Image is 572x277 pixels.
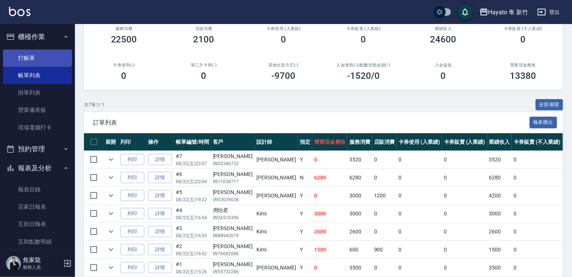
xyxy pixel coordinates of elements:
th: 服務消費 [347,133,372,151]
img: Logo [9,7,30,16]
button: 報表匯出 [530,117,557,128]
a: 帳單列表 [3,67,72,84]
h3: -1520 /0 [347,71,380,81]
button: 列印 [120,172,144,184]
th: 設計師 [255,133,298,151]
button: 全部展開 [536,99,563,111]
div: [PERSON_NAME] [213,260,253,268]
h2: 入金使用(-) /點數折抵金額(-) [332,63,394,68]
td: 0 [397,187,442,205]
td: 0 [442,151,487,169]
button: 報表及分析 [3,158,72,178]
td: 1200 [372,187,397,205]
td: 3500 [487,259,512,277]
a: 詳情 [148,226,172,238]
button: 登出 [534,5,563,19]
a: 現場電腦打卡 [3,119,72,136]
td: 4200 [487,187,512,205]
td: 0 [372,169,397,187]
td: Y [298,151,312,169]
td: Kimi [255,223,298,241]
div: [PERSON_NAME] [213,242,253,250]
button: 列印 [120,208,144,220]
button: 列印 [120,190,144,202]
th: 營業現金應收 [312,133,347,151]
a: 詳情 [148,172,172,184]
td: 0 [372,223,397,241]
h2: 入金儲值 [412,63,474,68]
button: expand row [105,262,117,273]
td: 0 [442,187,487,205]
td: 0 [512,223,562,241]
td: 3520 [487,151,512,169]
td: 3500 [347,259,372,277]
td: N [298,169,312,187]
td: 6280 [347,169,372,187]
a: 報表匯出 [530,119,557,126]
td: 0 [442,259,487,277]
p: 0955732286 [213,268,253,275]
a: 詳情 [148,208,172,220]
td: 0 [397,223,442,241]
td: 0 [312,151,347,169]
button: expand row [105,208,117,219]
h2: 營業現金應收 [492,63,554,68]
button: expand row [105,154,117,165]
td: Y [298,205,312,223]
a: 詳情 [148,154,172,166]
a: 打帳單 [3,50,72,67]
td: 0 [397,259,442,277]
td: 2600 [487,223,512,241]
td: 0 [442,205,487,223]
p: 08/22 (五) 22:04 [176,178,209,185]
td: Y [298,223,312,241]
td: 3000 [347,187,372,205]
td: [PERSON_NAME] [255,187,298,205]
h2: 卡券販賣 (入業績) [332,26,394,31]
td: #1 [174,259,211,277]
div: [PERSON_NAME] [213,224,253,232]
td: #3 [174,223,211,241]
button: 櫃檯作業 [3,27,72,47]
p: 08/22 (五) 15:26 [176,268,209,275]
td: 3520 [347,151,372,169]
button: expand row [105,172,117,183]
a: 互助點數明細 [3,233,72,250]
h3: 22500 [111,34,137,45]
th: 卡券販賣 (不入業績) [512,133,562,151]
h2: 業績收入 [412,26,474,31]
button: 列印 [120,244,144,256]
h2: 卡券販賣 (不入業績) [492,26,554,31]
button: save [458,5,473,20]
td: 0 [312,187,347,205]
td: 1500 [312,241,347,259]
a: 詳情 [148,190,172,202]
p: 08/22 (五) 16:54 [176,214,209,221]
th: 列印 [118,133,146,151]
td: 0 [397,151,442,169]
p: 08/22 (五) 16:53 [176,232,209,239]
th: 帳單編號/時間 [174,133,211,151]
div: [PERSON_NAME] [213,170,253,178]
td: Kimi [255,205,298,223]
a: 詳情 [148,244,172,256]
td: 0 [442,241,487,259]
td: 2600 [312,223,347,241]
h3: 0 [281,34,286,45]
td: 0 [442,223,487,241]
div: [PERSON_NAME] [213,188,253,196]
td: #6 [174,169,211,187]
td: #2 [174,241,211,259]
div: 周怡君 [213,206,253,214]
button: expand row [105,190,117,201]
h3: 0 [521,34,526,45]
h3: 0 [201,71,207,81]
td: #4 [174,205,211,223]
th: 卡券使用 (入業績) [397,133,442,151]
h3: 0 [361,34,366,45]
td: 0 [312,259,347,277]
td: 0 [512,169,562,187]
h3: 服務消費 [93,26,155,31]
a: 店家日報表 [3,198,72,215]
a: 營業儀表板 [3,101,72,119]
